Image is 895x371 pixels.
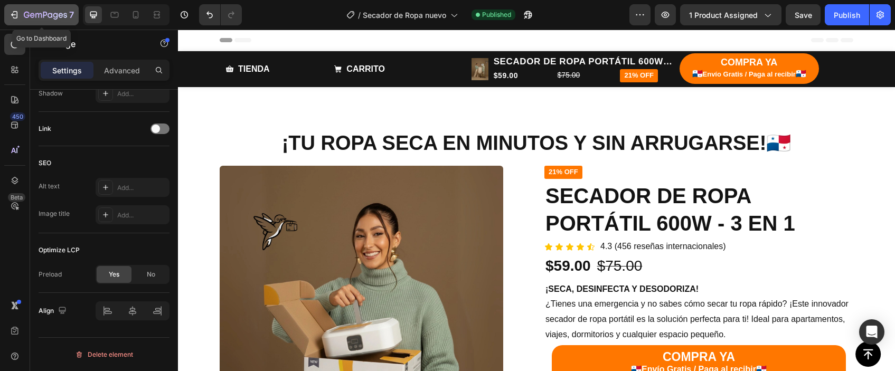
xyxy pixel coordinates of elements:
button: 7 [4,4,79,25]
strong: ¡SECA, DESINFECTA Y DESODORIZA! [368,255,521,264]
span: 🇵🇦 [618,40,628,49]
div: Alt text [39,182,60,191]
p: 7 [69,8,74,21]
div: Preload [39,270,62,279]
iframe: Design area [178,30,895,371]
span: Secador de Ropa nuevo [363,9,446,21]
span: Published [482,10,511,20]
span: 🇵🇦 [514,40,525,49]
div: SEO [39,158,51,168]
button: Delete element [39,346,169,363]
pre: 21% off [442,40,480,53]
p: ¿Tienes una emergencia y no sabes cómo secar tu ropa rápido? ¡Este innovador secador de ropa port... [368,267,674,312]
pre: 21% off [366,136,404,149]
h2: ¡TU ROPA SECA EN MINUTOS Y SIN ARRUGARSE! [8,100,709,128]
button: Save [786,4,821,25]
div: Add... [117,211,167,220]
span: 1 product assigned [689,9,758,21]
div: Image title [39,209,70,218]
span: 🇵🇦 [588,102,613,125]
button: Publish [825,4,869,25]
div: Publish [834,9,860,21]
div: Link [39,124,51,134]
div: Add... [117,89,167,99]
div: $75.00 [379,40,434,51]
div: $59.00 [366,226,414,247]
span: Save [795,11,812,20]
div: $75.00 [418,226,466,247]
div: Shadow [39,89,63,98]
div: Delete element [75,348,133,361]
p: Advanced [104,65,140,76]
p: Settings [52,65,82,76]
p: Image [51,37,141,50]
div: $59.00 [315,40,370,53]
div: Beta [8,193,25,202]
span: No [147,270,155,279]
button: 1 product assigned [680,4,781,25]
span: / [358,9,361,21]
div: Undo/Redo [199,4,242,25]
div: Add... [117,183,167,193]
span: COMPRA YA [543,27,599,38]
span: Yes [109,270,119,279]
div: Align [39,304,69,318]
p: 4.3 (456 reseñas internacionales) [422,210,548,225]
span: Envío Gratis / Paga al recibir [525,41,618,49]
h1: SECADOR DE ROPA PORTÁTIL 600W - 3 EN 1 [366,151,675,208]
div: Open Intercom Messenger [859,319,884,345]
div: 450 [10,112,25,121]
div: Optimize LCP [39,245,80,255]
button: <p><span style="font-size:18px;">COMPRA YA</span><br><span style="color:rgb(0,0,0);">🇵🇦 </span><s... [502,24,641,54]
